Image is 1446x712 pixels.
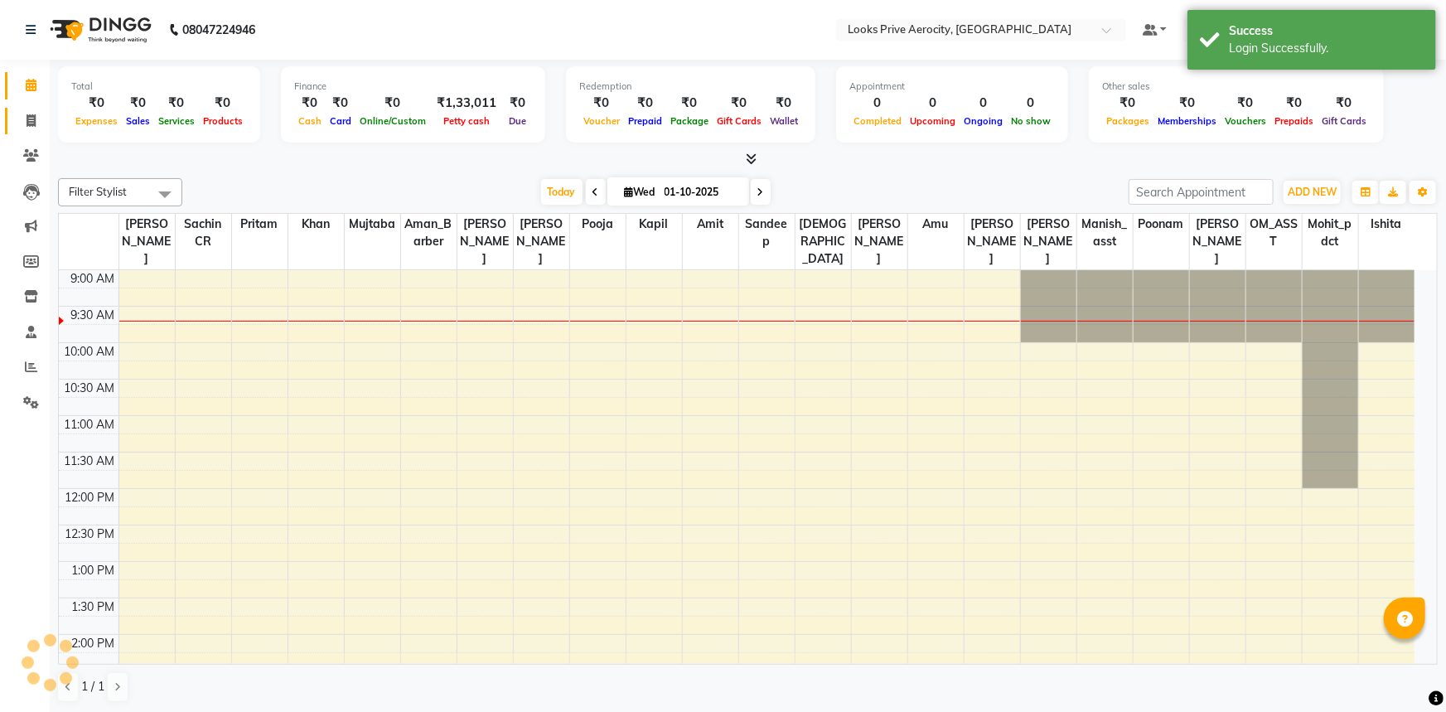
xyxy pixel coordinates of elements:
[1190,214,1245,269] span: [PERSON_NAME]
[766,115,802,127] span: Wallet
[69,635,118,652] div: 2:00 PM
[965,214,1020,269] span: [PERSON_NAME]
[122,115,154,127] span: Sales
[61,453,118,470] div: 11:30 AM
[1318,94,1371,113] div: ₹0
[430,94,503,113] div: ₹1,33,011
[683,214,738,235] span: Amit
[1007,94,1055,113] div: 0
[906,94,960,113] div: 0
[1288,186,1337,198] span: ADD NEW
[69,562,118,579] div: 1:00 PM
[908,214,964,235] span: Amu
[1134,214,1189,235] span: Poonam
[1229,40,1424,57] div: Login Successfully.
[1102,80,1371,94] div: Other sales
[1007,115,1055,127] span: No show
[326,115,355,127] span: Card
[61,380,118,397] div: 10:30 AM
[457,214,513,269] span: [PERSON_NAME]
[288,214,344,235] span: khan
[1102,94,1153,113] div: ₹0
[62,526,118,543] div: 12:30 PM
[1229,22,1424,40] div: Success
[176,214,231,252] span: Sachin CR
[660,180,742,205] input: 2025-10-01
[69,185,127,198] span: Filter Stylist
[505,115,530,127] span: Due
[766,94,802,113] div: ₹0
[852,214,907,269] span: [PERSON_NAME]
[71,115,122,127] span: Expenses
[1246,214,1302,252] span: OM_ASST
[61,416,118,433] div: 11:00 AM
[960,94,1007,113] div: 0
[199,94,247,113] div: ₹0
[579,80,802,94] div: Redemption
[154,115,199,127] span: Services
[666,94,713,113] div: ₹0
[514,214,569,269] span: [PERSON_NAME]
[906,115,960,127] span: Upcoming
[62,489,118,506] div: 12:00 PM
[71,94,122,113] div: ₹0
[294,94,326,113] div: ₹0
[69,598,118,616] div: 1:30 PM
[81,678,104,695] span: 1 / 1
[355,115,430,127] span: Online/Custom
[1318,115,1371,127] span: Gift Cards
[326,94,355,113] div: ₹0
[1284,181,1341,204] button: ADD NEW
[1303,214,1358,252] span: Mohit_pdct
[61,343,118,361] div: 10:00 AM
[345,214,400,235] span: Mujtaba
[1270,115,1318,127] span: Prepaids
[666,115,713,127] span: Package
[1359,214,1415,235] span: Ishita
[401,214,457,252] span: Aman_Barber
[849,80,1055,94] div: Appointment
[621,186,660,198] span: Wed
[294,115,326,127] span: Cash
[119,214,175,269] span: [PERSON_NAME]
[713,115,766,127] span: Gift Cards
[1077,214,1133,252] span: Manish_asst
[1221,115,1270,127] span: Vouchers
[232,214,288,235] span: Pritam
[579,115,624,127] span: Voucher
[849,94,906,113] div: 0
[1021,214,1076,269] span: [PERSON_NAME]
[713,94,766,113] div: ₹0
[626,214,682,235] span: kapil
[439,115,494,127] span: Petty cash
[1270,94,1318,113] div: ₹0
[503,94,532,113] div: ₹0
[1129,179,1274,205] input: Search Appointment
[849,115,906,127] span: Completed
[68,270,118,288] div: 9:00 AM
[122,94,154,113] div: ₹0
[42,7,156,53] img: logo
[579,94,624,113] div: ₹0
[796,214,851,269] span: [DEMOGRAPHIC_DATA]
[71,80,247,94] div: Total
[68,307,118,324] div: 9:30 AM
[294,80,532,94] div: Finance
[1153,115,1221,127] span: Memberships
[739,214,795,252] span: Sandeep
[1221,94,1270,113] div: ₹0
[570,214,626,235] span: Pooja
[624,94,666,113] div: ₹0
[154,94,199,113] div: ₹0
[1102,115,1153,127] span: Packages
[182,7,255,53] b: 08047224946
[624,115,666,127] span: Prepaid
[1153,94,1221,113] div: ₹0
[960,115,1007,127] span: Ongoing
[199,115,247,127] span: Products
[355,94,430,113] div: ₹0
[541,179,583,205] span: Today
